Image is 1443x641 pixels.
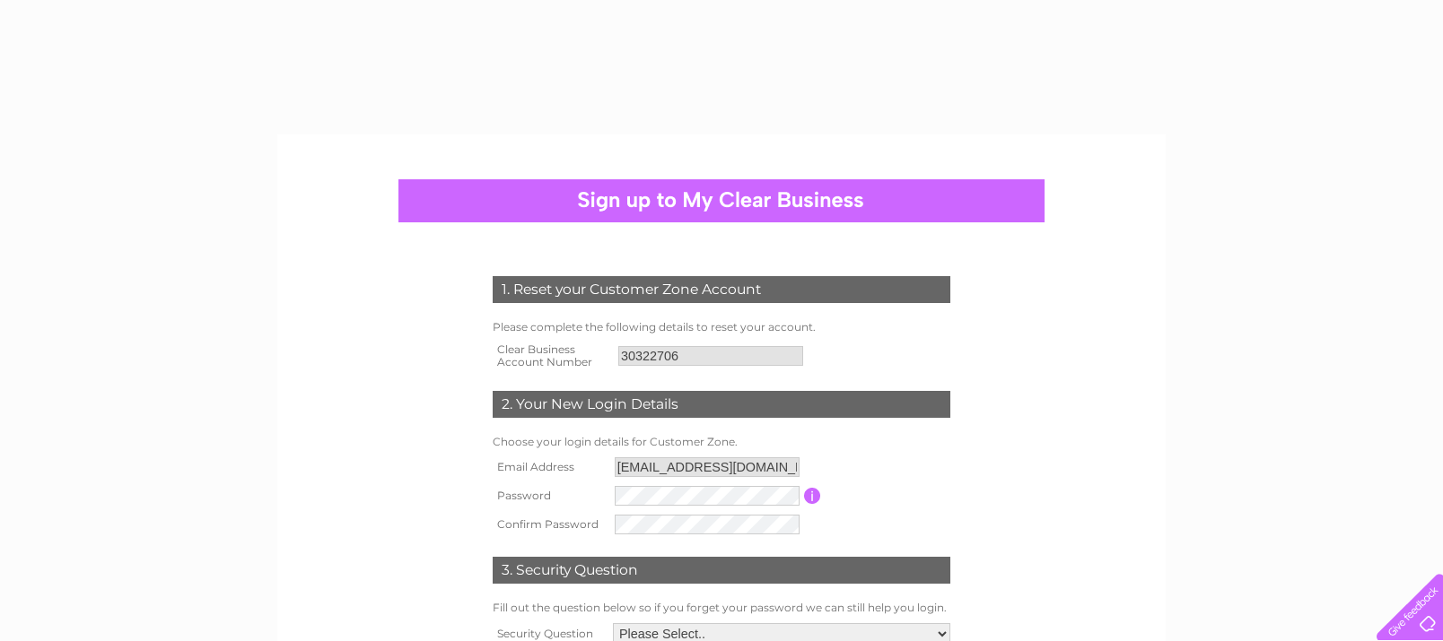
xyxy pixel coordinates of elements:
[488,453,610,481] th: Email Address
[488,481,610,510] th: Password
[488,338,614,374] th: Clear Business Account Number
[493,557,950,584] div: 3. Security Question
[488,597,955,619] td: Fill out the question below so if you forget your password we can still help you login.
[493,276,950,303] div: 1. Reset your Customer Zone Account
[488,316,955,338] td: Please complete the following details to reset your account.
[493,391,950,418] div: 2. Your New Login Details
[488,431,955,453] td: Choose your login details for Customer Zone.
[488,510,610,539] th: Confirm Password
[804,488,821,504] input: Information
